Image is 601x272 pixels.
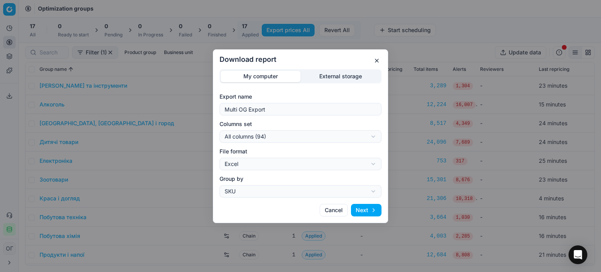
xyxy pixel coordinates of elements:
[221,70,300,82] button: My computer
[220,56,381,63] h2: Download report
[220,93,381,101] label: Export name
[351,204,381,216] button: Next
[220,148,381,155] label: File format
[220,175,381,183] label: Group by
[220,120,381,128] label: Columns set
[300,70,380,82] button: External storage
[320,204,348,216] button: Cancel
